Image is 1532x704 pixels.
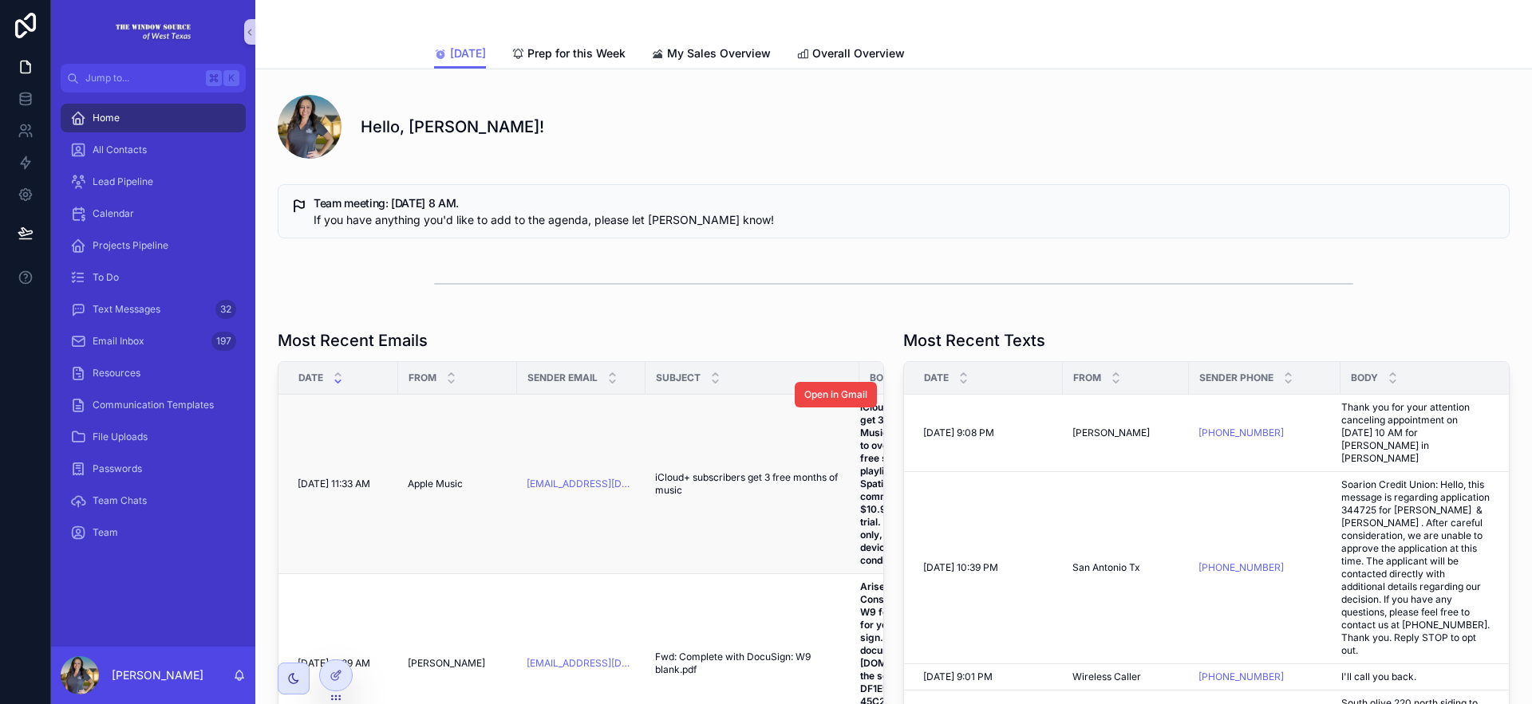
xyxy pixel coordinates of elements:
a: [EMAIL_ADDRESS][DOMAIN_NAME] [527,657,636,670]
a: Communication Templates [61,391,246,419]
a: File Uploads [61,423,246,451]
span: Projects Pipeline [93,239,168,252]
a: Apple Music [408,478,507,490]
span: Calendar [93,207,134,220]
a: All Contacts [61,136,246,164]
span: If you have anything you'd like to add to the agenda, please let [PERSON_NAME] know! [314,213,774,226]
div: 32 [215,300,236,319]
a: [PERSON_NAME] [1072,427,1179,439]
span: Body [1351,372,1378,384]
a: Wireless Caller [1072,671,1179,683]
a: Thank you for your attention canceling appointment on [DATE] 10 AM for [PERSON_NAME] in [PERSON_N... [1341,401,1491,465]
span: [DATE] 10:39 PM [923,561,998,574]
a: Team [61,518,246,547]
div: If you have anything you'd like to add to the agenda, please let Sandy know! [314,212,1496,228]
a: [DATE] 9:01 PM [923,671,1053,683]
span: Resources [93,367,140,380]
a: [EMAIL_ADDRESS][DOMAIN_NAME] [527,478,636,490]
span: Lead Pipeline [93,175,153,188]
span: [PERSON_NAME] [1072,427,1150,439]
div: scrollable content [51,92,255,568]
a: [PHONE_NUMBER] [1198,561,1331,574]
span: Team [93,526,118,539]
a: Resources [61,359,246,387]
span: Text Messages [93,303,160,316]
button: Jump to...K [61,64,246,92]
span: Team Chats [93,494,147,507]
a: Team Chats [61,486,246,515]
span: My Sales Overview [667,45,771,61]
a: Fwd: Complete with DocuSign: W9 blank.pdf [655,651,850,676]
a: [DATE] [434,39,486,69]
span: San Antonio Tx [1072,561,1140,574]
img: App logo [115,19,191,45]
a: [DATE] 11:29 AM [298,657,389,670]
span: To Do [93,271,119,284]
a: [PHONE_NUMBER] [1198,561,1284,574]
span: [DATE] [450,45,486,61]
h1: Hello, [PERSON_NAME]! [361,116,544,138]
a: Lead Pipeline [61,167,246,196]
span: Communication Templates [93,399,214,411]
a: [DATE] 10:39 PM [923,561,1053,574]
a: [PHONE_NUMBER] [1198,427,1331,439]
a: iCloud+ subscribers can get 3 months of Apple Music free, with access to over 100 million ad-free... [860,401,973,567]
a: [DATE] 9:08 PM [923,427,1053,439]
a: Email Inbox197 [61,327,246,356]
a: My Sales Overview [651,39,771,71]
div: 197 [211,332,236,351]
span: From [409,372,436,384]
h1: Most Recent Texts [903,329,1045,352]
a: Projects Pipeline [61,231,246,260]
span: Wireless Caller [1072,671,1141,683]
span: Date [924,372,949,384]
span: Open in Gmail [804,388,867,401]
a: [PHONE_NUMBER] [1198,427,1284,439]
a: [PHONE_NUMBER] [1198,671,1331,683]
span: [DATE] 11:29 AM [298,657,370,670]
a: Soarion Credit Union: Hello, this message is regarding application 344725 for [PERSON_NAME] & [PE... [1341,478,1491,657]
h5: Team meeting: July 21st at 8 AM. [314,198,1496,209]
a: Home [61,104,246,132]
a: iCloud+ subscribers get 3 free months of music [655,471,850,497]
span: Home [93,112,120,124]
span: Date [298,372,323,384]
a: [DATE] 11:33 AM [298,478,389,490]
button: Open in Gmail [795,382,877,407]
a: Passwords [61,454,246,483]
span: [DATE] 9:01 PM [923,671,993,683]
span: I'll call you back. [1341,671,1416,683]
p: [PERSON_NAME] [112,667,203,683]
span: Apple Music [408,478,463,490]
span: Subject [656,372,701,384]
span: Overall Overview [812,45,905,61]
span: [PERSON_NAME] [408,657,485,670]
span: Passwords [93,462,142,475]
a: I'll call you back. [1341,671,1491,683]
a: San Antonio Tx [1072,561,1179,574]
span: Sender Email [527,372,598,384]
a: Prep for this Week [511,39,626,71]
span: Prep for this Week [527,45,626,61]
a: Overall Overview [796,39,905,71]
span: File Uploads [93,431,148,443]
span: [DATE] 11:33 AM [298,478,370,490]
span: All Contacts [93,144,147,156]
span: Sender Phone [1199,372,1273,384]
span: K [225,72,238,85]
span: Jump to... [85,72,199,85]
h1: Most Recent Emails [278,329,428,352]
span: [DATE] 9:08 PM [923,427,994,439]
span: Email Inbox [93,335,144,348]
a: To Do [61,263,246,292]
a: [PHONE_NUMBER] [1198,671,1284,683]
span: From [1073,372,1101,384]
a: [PERSON_NAME] [408,657,507,670]
a: Text Messages32 [61,295,246,324]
